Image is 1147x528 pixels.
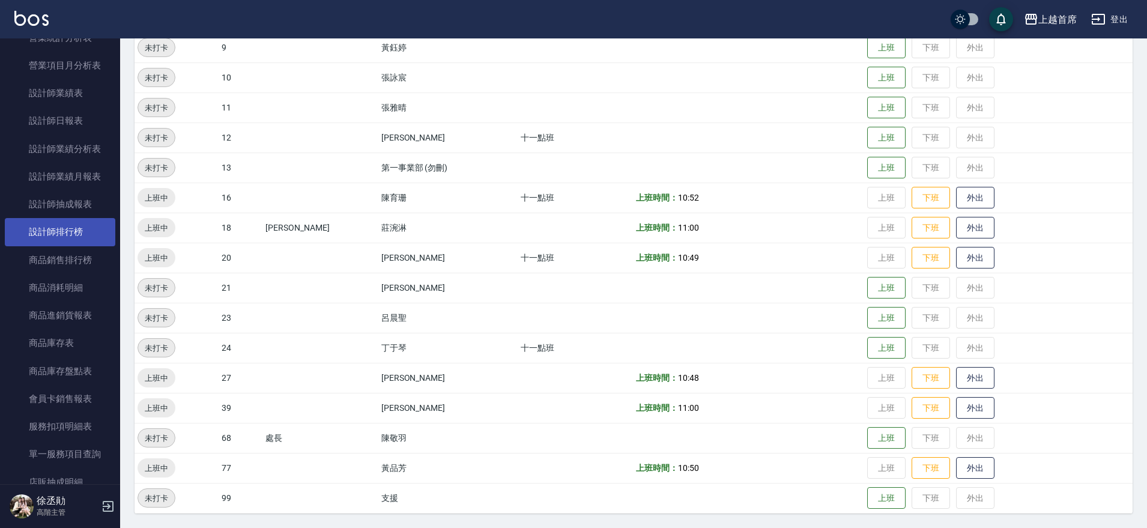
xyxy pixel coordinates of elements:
[518,183,634,213] td: 十一點班
[219,62,262,93] td: 10
[867,277,906,299] button: 上班
[5,274,115,302] a: 商品消耗明細
[138,71,175,84] span: 未打卡
[636,403,678,413] b: 上班時間：
[378,273,518,303] td: [PERSON_NAME]
[518,123,634,153] td: 十一點班
[678,463,699,473] span: 10:50
[37,495,98,507] h5: 徐丞勛
[678,193,699,202] span: 10:52
[867,67,906,89] button: 上班
[14,11,49,26] img: Logo
[219,243,262,273] td: 20
[378,243,518,273] td: [PERSON_NAME]
[219,273,262,303] td: 21
[378,483,518,513] td: 支援
[138,372,175,384] span: 上班中
[219,183,262,213] td: 16
[5,246,115,274] a: 商品銷售排行榜
[378,303,518,333] td: 呂晨聖
[378,393,518,423] td: [PERSON_NAME]
[5,329,115,357] a: 商品庫存表
[37,507,98,518] p: 高階主管
[867,487,906,509] button: 上班
[5,413,115,440] a: 服務扣項明細表
[138,492,175,505] span: 未打卡
[678,253,699,262] span: 10:49
[867,97,906,119] button: 上班
[5,163,115,190] a: 設計師業績月報表
[5,440,115,468] a: 單一服務項目查詢
[378,153,518,183] td: 第一事業部 (勿刪)
[219,393,262,423] td: 39
[138,282,175,294] span: 未打卡
[378,123,518,153] td: [PERSON_NAME]
[956,217,994,239] button: 外出
[867,337,906,359] button: 上班
[867,427,906,449] button: 上班
[912,397,950,419] button: 下班
[219,32,262,62] td: 9
[138,132,175,144] span: 未打卡
[5,107,115,135] a: 設計師日報表
[912,217,950,239] button: 下班
[219,453,262,483] td: 77
[678,373,699,383] span: 10:48
[378,183,518,213] td: 陳育珊
[5,469,115,496] a: 店販抽成明細
[5,190,115,218] a: 設計師抽成報表
[912,187,950,209] button: 下班
[678,223,699,232] span: 11:00
[5,52,115,79] a: 營業項目月分析表
[518,333,634,363] td: 十一點班
[867,157,906,179] button: 上班
[912,247,950,269] button: 下班
[956,457,994,479] button: 外出
[219,333,262,363] td: 24
[5,218,115,246] a: 設計師排行榜
[636,253,678,262] b: 上班時間：
[219,423,262,453] td: 68
[912,457,950,479] button: 下班
[138,102,175,114] span: 未打卡
[989,7,1013,31] button: save
[518,243,634,273] td: 十一點班
[867,37,906,59] button: 上班
[5,385,115,413] a: 會員卡銷售報表
[912,367,950,389] button: 下班
[219,93,262,123] td: 11
[378,363,518,393] td: [PERSON_NAME]
[636,373,678,383] b: 上班時間：
[636,223,678,232] b: 上班時間：
[219,363,262,393] td: 27
[956,397,994,419] button: 外出
[5,357,115,385] a: 商品庫存盤點表
[219,303,262,333] td: 23
[378,62,518,93] td: 張詠宸
[5,135,115,163] a: 設計師業績分析表
[956,187,994,209] button: 外出
[262,423,378,453] td: 處長
[378,213,518,243] td: 莊涴淋
[219,483,262,513] td: 99
[956,367,994,389] button: 外出
[678,403,699,413] span: 11:00
[378,453,518,483] td: 黃品芳
[636,463,678,473] b: 上班時間：
[378,423,518,453] td: 陳敬羽
[138,312,175,324] span: 未打卡
[219,213,262,243] td: 18
[138,222,175,234] span: 上班中
[138,41,175,54] span: 未打卡
[138,342,175,354] span: 未打卡
[138,252,175,264] span: 上班中
[5,79,115,107] a: 設計師業績表
[138,462,175,475] span: 上班中
[378,93,518,123] td: 張雅晴
[138,432,175,445] span: 未打卡
[138,162,175,174] span: 未打卡
[867,307,906,329] button: 上班
[636,193,678,202] b: 上班時間：
[956,247,994,269] button: 外出
[138,192,175,204] span: 上班中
